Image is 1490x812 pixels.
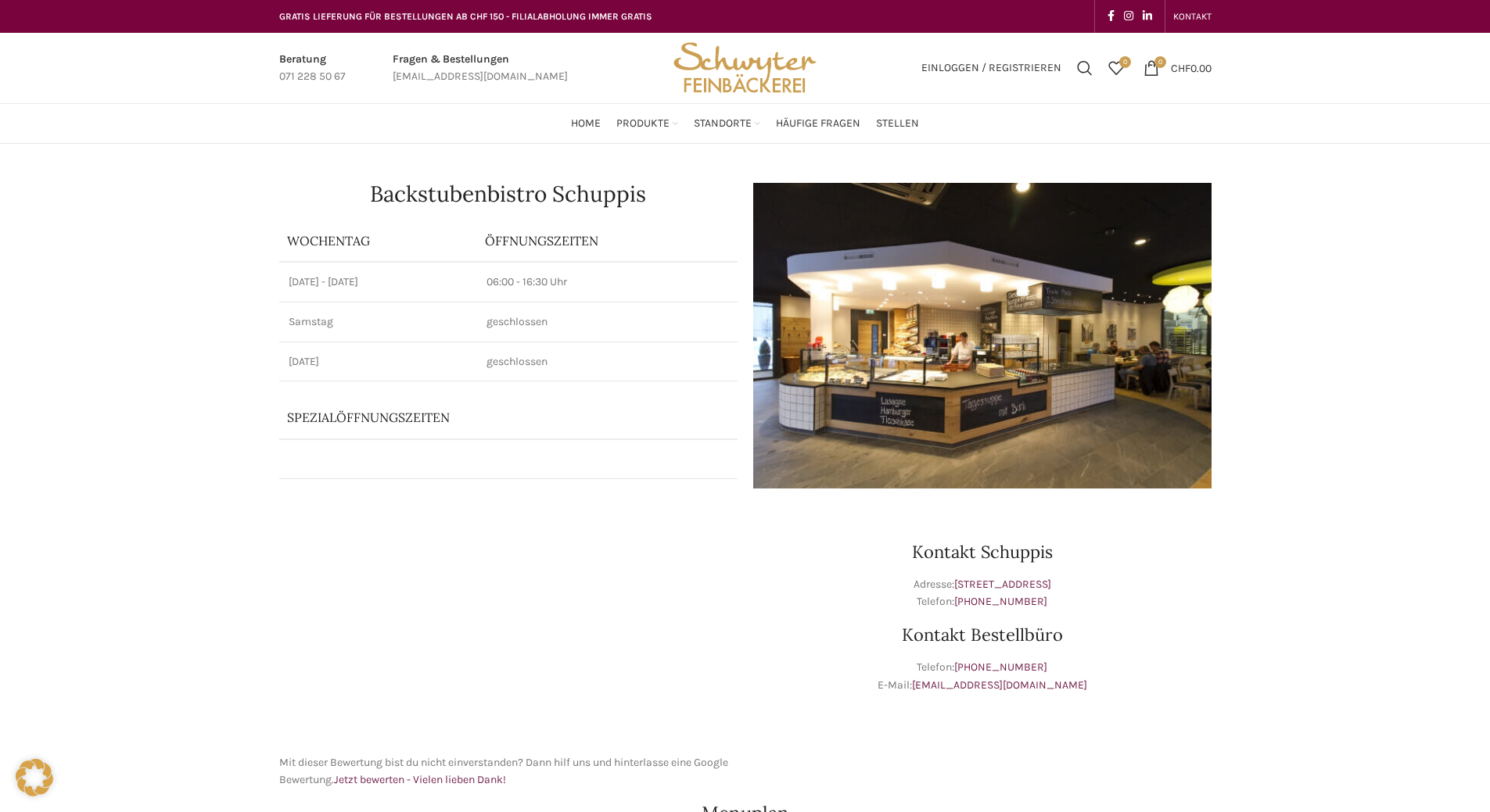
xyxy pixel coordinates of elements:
p: Mit dieser Bewertung bist du nicht einverstanden? Dann hilf uns und hinterlasse eine Google Bewer... [279,754,738,789]
span: KONTAKT [1173,11,1212,22]
a: KONTAKT [1173,1,1212,32]
bdi: 0.00 [1171,61,1212,74]
p: Samstag [289,314,469,330]
p: [DATE] [289,354,469,370]
a: Einloggen / Registrieren [914,52,1069,84]
a: [PHONE_NUMBER] [954,595,1047,608]
a: Home [571,108,601,139]
div: Secondary navigation [1165,1,1219,32]
span: Standorte [694,116,752,131]
a: Site logo [668,60,821,73]
a: Linkedin social link [1138,5,1157,27]
a: Stellen [876,108,919,139]
a: 0 CHF0.00 [1136,52,1219,84]
span: Stellen [876,116,919,131]
p: geschlossen [486,354,727,370]
span: Häufige Fragen [776,116,860,131]
span: 0 [1154,56,1166,68]
a: Instagram social link [1119,5,1138,27]
a: Produkte [616,108,678,139]
p: Telefon: E-Mail: [753,659,1212,694]
a: Suchen [1069,52,1100,84]
span: CHF [1171,61,1190,74]
iframe: schwyter schuppis [279,504,738,739]
a: Standorte [694,108,760,139]
a: Facebook social link [1103,5,1119,27]
div: Meine Wunschliste [1100,52,1132,84]
a: Infobox link [279,51,346,86]
img: Bäckerei Schwyter [668,33,821,103]
a: 0 [1100,52,1132,84]
a: Jetzt bewerten - Vielen lieben Dank! [334,773,506,786]
p: geschlossen [486,314,727,330]
a: [PHONE_NUMBER] [954,660,1047,674]
a: Häufige Fragen [776,108,860,139]
span: GRATIS LIEFERUNG FÜR BESTELLUNGEN AB CHF 150 - FILIALABHOLUNG IMMER GRATIS [279,11,652,22]
p: Spezialöffnungszeiten [287,409,654,426]
p: Adresse: Telefon: [753,576,1212,611]
div: Main navigation [271,108,1219,139]
a: [EMAIL_ADDRESS][DOMAIN_NAME] [912,678,1087,692]
h3: Kontakt Bestellbüro [753,626,1212,643]
a: Infobox link [393,51,568,86]
span: Produkte [616,116,670,131]
p: ÖFFNUNGSZEITEN [485,232,729,249]
h1: Backstubenbistro Schuppis [279,183,738,205]
p: 06:00 - 16:30 Uhr [486,274,727,290]
span: 0 [1119,56,1131,68]
h3: Kontakt Schuppis [753,543,1212,560]
span: Home [571,116,601,131]
span: Einloggen / Registrieren [921,63,1061,73]
p: [DATE] - [DATE] [289,274,469,290]
a: [STREET_ADDRESS] [954,578,1051,591]
p: Wochentag [287,232,470,249]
